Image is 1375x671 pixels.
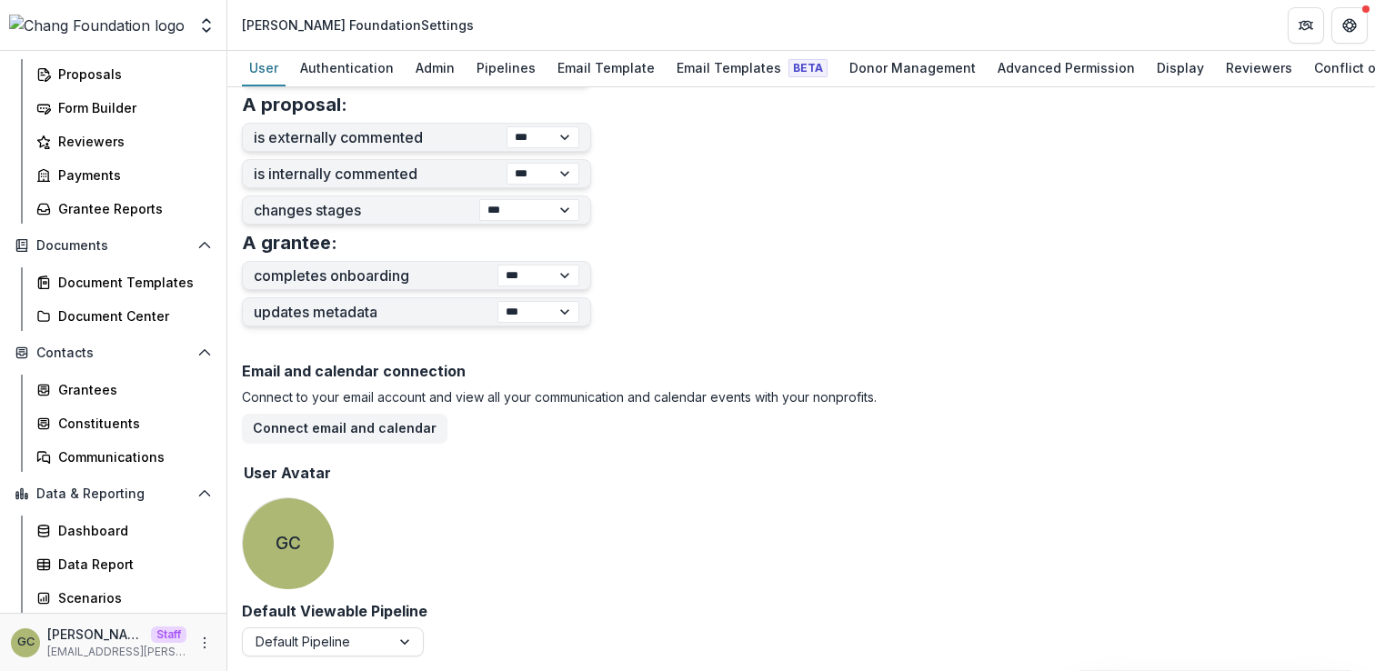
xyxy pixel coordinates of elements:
button: Partners [1288,7,1324,44]
img: Chang Foundation logo [9,15,185,36]
a: Communications [29,442,219,472]
button: Open entity switcher [194,7,219,44]
h3: A grantee: [242,232,337,254]
div: Email Templates [669,55,835,81]
a: Email Template [550,51,662,86]
p: Staff [151,626,186,643]
div: Proposals [58,65,205,84]
button: Open Contacts [7,338,219,367]
h3: A proposal: [242,94,347,115]
div: Document Templates [58,273,205,292]
button: Connect email and calendar [242,414,447,443]
div: Donor Management [842,55,983,81]
a: User [242,51,286,86]
a: Pipelines [469,51,543,86]
div: Admin [408,55,462,81]
div: Form Builder [58,98,205,117]
a: Donor Management [842,51,983,86]
div: Grantees [58,380,205,399]
a: Grantee Reports [29,194,219,224]
a: Dashboard [29,516,219,546]
a: Reviewers [29,126,219,156]
h2: Email and calendar connection [242,363,1360,380]
a: Data Report [29,549,219,579]
nav: breadcrumb [235,12,481,38]
label: is internally commented [254,165,507,183]
a: Display [1149,51,1211,86]
span: Contacts [36,346,190,361]
label: updates metadata [254,304,497,321]
div: Grantee Reports [58,199,205,218]
a: Admin [408,51,462,86]
p: Connect to your email account and view all your communication and calendar events with your nonpr... [242,387,1360,406]
a: Document Center [29,301,219,331]
div: Constituents [58,414,205,433]
div: Document Center [58,306,205,325]
div: Pipelines [469,55,543,81]
div: Payments [58,165,205,185]
p: [PERSON_NAME] [47,625,144,644]
div: Advanced Permission [990,55,1142,81]
div: Grace Chang [17,636,35,648]
p: [EMAIL_ADDRESS][PERSON_NAME][DOMAIN_NAME] [47,644,186,660]
a: Email Templates Beta [669,51,835,86]
span: Beta [788,59,828,77]
h2: User Avatar [244,465,331,482]
a: Advanced Permission [990,51,1142,86]
div: Email Template [550,55,662,81]
a: Reviewers [1219,51,1300,86]
a: Grantees [29,375,219,405]
span: Data & Reporting [36,486,190,502]
div: Authentication [293,55,401,81]
div: User [242,55,286,81]
a: Document Templates [29,267,219,297]
button: Open Documents [7,231,219,260]
a: Payments [29,160,219,190]
h2: Default Viewable Pipeline [242,603,427,620]
div: Grace Chang [276,535,301,552]
div: Communications [58,447,205,466]
label: changes stages [254,202,479,219]
a: Form Builder [29,93,219,123]
div: [PERSON_NAME] Foundation Settings [242,15,474,35]
div: Scenarios [58,588,205,607]
button: Get Help [1331,7,1368,44]
button: Open Data & Reporting [7,479,219,508]
a: Scenarios [29,583,219,613]
div: Reviewers [58,132,205,151]
a: Proposals [29,59,219,89]
div: Dashboard [58,521,205,540]
a: Authentication [293,51,401,86]
div: Data Report [58,555,205,574]
label: completes onboarding [254,267,497,285]
label: is externally commented [254,129,507,146]
button: More [194,632,216,654]
div: Reviewers [1219,55,1300,81]
a: Constituents [29,408,219,438]
span: Documents [36,238,190,254]
div: Display [1149,55,1211,81]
